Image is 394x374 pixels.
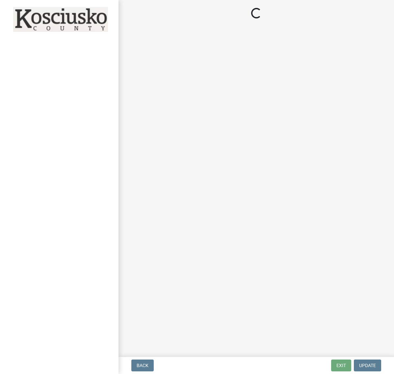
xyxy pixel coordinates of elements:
span: Back [137,363,148,368]
img: Kosciusko County, Indiana [13,7,108,32]
button: Back [131,360,154,371]
button: Update [354,360,381,371]
button: Exit [331,360,351,371]
span: Update [359,363,376,368]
